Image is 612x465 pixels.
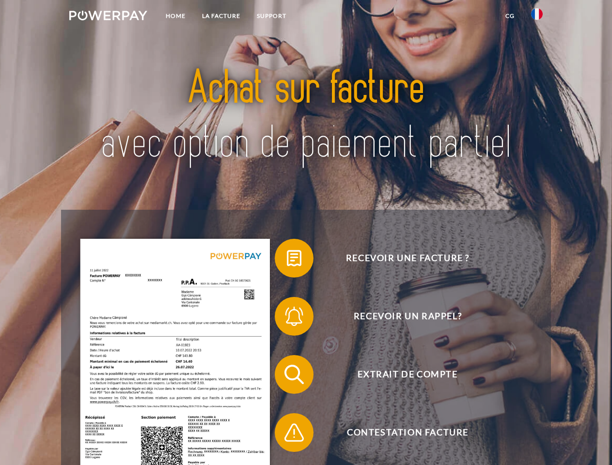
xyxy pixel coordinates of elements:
[275,297,527,336] button: Recevoir un rappel?
[497,7,523,25] a: CG
[289,297,526,336] span: Recevoir un rappel?
[275,239,527,278] button: Recevoir une facture ?
[531,8,543,20] img: fr
[282,420,306,445] img: qb_warning.svg
[289,413,526,452] span: Contestation Facture
[69,11,147,20] img: logo-powerpay-white.svg
[282,246,306,270] img: qb_bill.svg
[282,362,306,387] img: qb_search.svg
[289,355,526,394] span: Extrait de compte
[275,413,527,452] button: Contestation Facture
[194,7,249,25] a: LA FACTURE
[93,46,519,186] img: title-powerpay_fr.svg
[249,7,295,25] a: Support
[289,239,526,278] span: Recevoir une facture ?
[275,355,527,394] button: Extrait de compte
[157,7,194,25] a: Home
[282,304,306,328] img: qb_bell.svg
